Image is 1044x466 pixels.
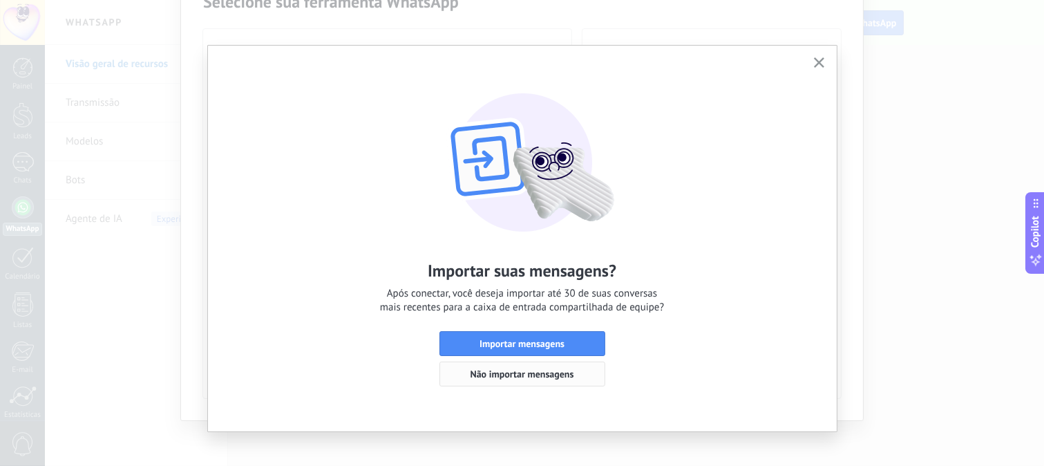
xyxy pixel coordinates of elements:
span: Após conectar, você deseja importar até 30 de suas conversas mais recentes para a caixa de entrad... [380,287,664,315]
span: Importar mensagens [480,339,564,348]
img: wa-lite-import.png [370,66,674,232]
span: Não importar mensagens [471,369,574,379]
h2: Importar suas mensagens? [428,260,616,281]
span: Copilot [1029,216,1043,248]
button: Importar mensagens [439,331,605,356]
button: Não importar mensagens [439,362,605,386]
